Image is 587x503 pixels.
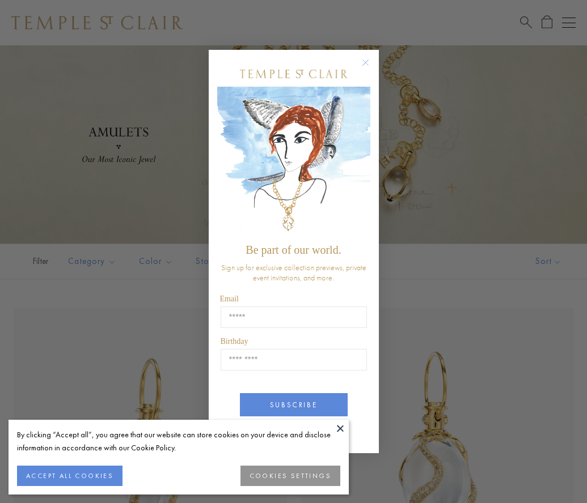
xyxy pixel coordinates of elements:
[221,306,367,328] input: Email
[240,70,348,78] img: Temple St. Clair
[217,87,370,238] img: c4a9eb12-d91a-4d4a-8ee0-386386f4f338.jpeg
[17,428,340,454] div: By clicking “Accept all”, you agree that our website can store cookies on your device and disclos...
[240,393,348,416] button: SUBSCRIBE
[364,61,378,75] button: Close dialog
[221,337,248,346] span: Birthday
[240,466,340,486] button: COOKIES SETTINGS
[221,262,366,283] span: Sign up for exclusive collection previews, private event invitations, and more.
[17,466,123,486] button: ACCEPT ALL COOKIES
[246,244,341,256] span: Be part of our world.
[220,295,239,303] span: Email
